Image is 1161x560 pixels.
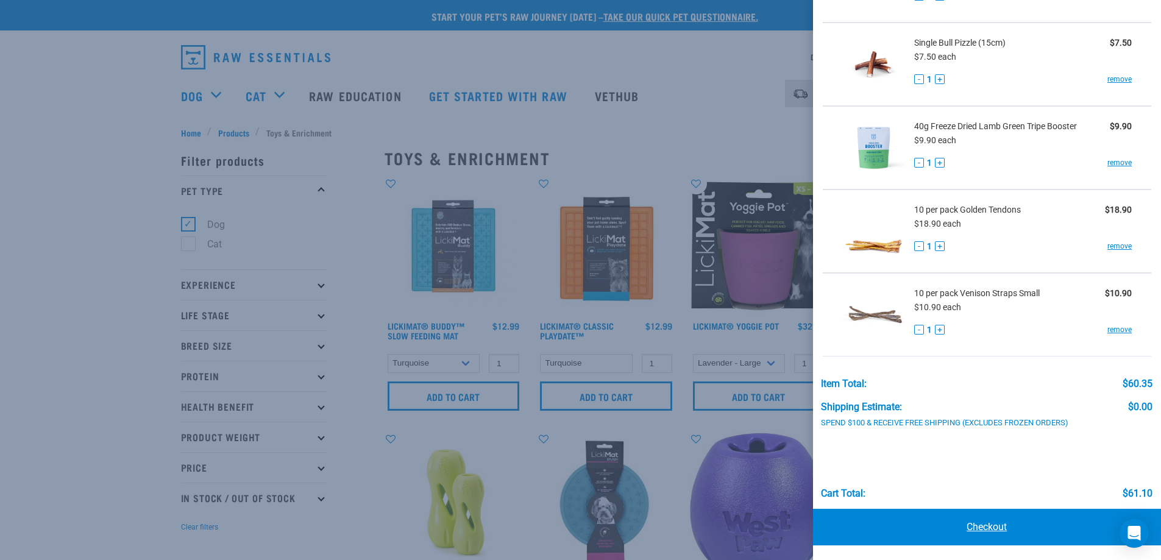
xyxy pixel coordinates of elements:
[821,419,1083,428] div: Spend $100 & Receive Free Shipping (Excludes Frozen Orders)
[1128,402,1152,413] div: $0.00
[914,135,956,145] span: $9.90 each
[927,73,932,86] span: 1
[842,116,905,179] img: Freeze Dried Lamb Green Tripe Booster
[935,74,945,84] button: +
[842,33,905,96] img: Bull Pizzle (15cm)
[927,157,932,169] span: 1
[821,488,865,499] div: Cart total:
[1110,38,1132,48] strong: $7.50
[1105,205,1132,214] strong: $18.90
[842,200,905,263] img: Golden Tendons
[914,204,1021,216] span: 10 per pack Golden Tendons
[914,158,924,168] button: -
[914,241,924,251] button: -
[1107,324,1132,335] a: remove
[821,402,902,413] div: Shipping Estimate:
[1110,121,1132,131] strong: $9.90
[1120,519,1149,548] div: Open Intercom Messenger
[842,283,905,346] img: Venison Straps Small
[914,120,1077,133] span: 40g Freeze Dried Lamb Green Tripe Booster
[935,241,945,251] button: +
[821,378,867,389] div: Item Total:
[1107,74,1132,85] a: remove
[1105,288,1132,298] strong: $10.90
[935,325,945,335] button: +
[914,37,1006,49] span: Single Bull Pizzle (15cm)
[1107,157,1132,168] a: remove
[1107,241,1132,252] a: remove
[935,158,945,168] button: +
[914,74,924,84] button: -
[1123,378,1152,389] div: $60.35
[927,324,932,336] span: 1
[914,325,924,335] button: -
[914,302,961,312] span: $10.90 each
[914,52,956,62] span: $7.50 each
[1123,488,1152,499] div: $61.10
[927,240,932,253] span: 1
[914,287,1040,300] span: 10 per pack Venison Straps Small
[914,219,961,229] span: $18.90 each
